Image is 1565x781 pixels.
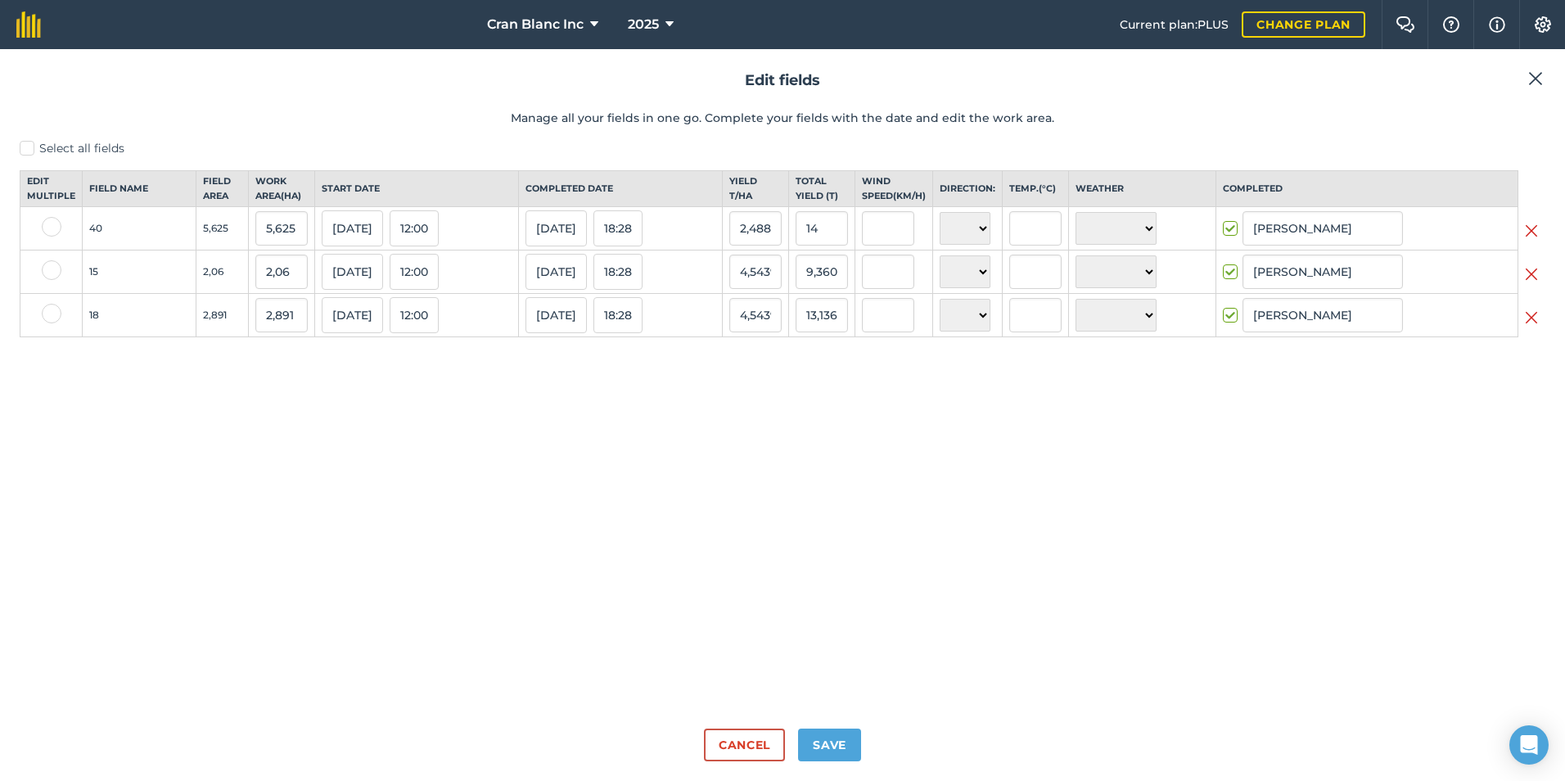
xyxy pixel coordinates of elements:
[525,297,587,333] button: [DATE]
[390,297,439,333] button: 12:00
[1525,221,1538,241] img: svg+xml;base64,PHN2ZyB4bWxucz0iaHR0cDovL3d3dy53My5vcmcvMjAwMC9zdmciIHdpZHRoPSIyMiIgaGVpZ2h0PSIzMC...
[20,140,1545,157] label: Select all fields
[196,251,248,294] td: 2,06
[83,251,196,294] td: 15
[196,294,248,337] td: 2,891
[628,15,659,34] span: 2025
[1216,171,1518,207] th: Completed
[593,254,643,290] button: 18:28
[322,254,383,290] button: [DATE]
[788,171,855,207] th: Total yield ( t )
[704,729,785,761] button: Cancel
[83,294,196,337] td: 18
[1533,16,1553,33] img: A cog icon
[1120,16,1229,34] span: Current plan : PLUS
[196,171,248,207] th: Field Area
[855,171,932,207] th: Wind speed ( km/h )
[322,210,383,246] button: [DATE]
[196,207,248,251] td: 5,625
[525,210,587,246] button: [DATE]
[1525,264,1538,284] img: svg+xml;base64,PHN2ZyB4bWxucz0iaHR0cDovL3d3dy53My5vcmcvMjAwMC9zdmciIHdpZHRoPSIyMiIgaGVpZ2h0PSIzMC...
[1396,16,1415,33] img: Two speech bubbles overlapping with the left bubble in the forefront
[1068,171,1216,207] th: Weather
[487,15,584,34] span: Cran Blanc Inc
[314,171,518,207] th: Start date
[1489,15,1505,34] img: svg+xml;base64,PHN2ZyB4bWxucz0iaHR0cDovL3d3dy53My5vcmcvMjAwMC9zdmciIHdpZHRoPSIxNyIgaGVpZ2h0PSIxNy...
[390,210,439,246] button: 12:00
[16,11,41,38] img: fieldmargin Logo
[525,254,587,290] button: [DATE]
[20,171,83,207] th: Edit multiple
[83,171,196,207] th: Field name
[798,729,861,761] button: Save
[1509,725,1549,765] div: Open Intercom Messenger
[1002,171,1068,207] th: Temp. ( ° C )
[20,69,1545,93] h2: Edit fields
[1441,16,1461,33] img: A question mark icon
[593,297,643,333] button: 18:28
[83,207,196,251] td: 40
[390,254,439,290] button: 12:00
[518,171,722,207] th: Completed date
[1242,11,1365,38] a: Change plan
[722,171,788,207] th: Yield t / Ha
[20,109,1545,127] p: Manage all your fields in one go. Complete your fields with the date and edit the work area.
[932,171,1002,207] th: Direction:
[322,297,383,333] button: [DATE]
[1528,69,1543,88] img: svg+xml;base64,PHN2ZyB4bWxucz0iaHR0cDovL3d3dy53My5vcmcvMjAwMC9zdmciIHdpZHRoPSIyMiIgaGVpZ2h0PSIzMC...
[593,210,643,246] button: 18:28
[1525,308,1538,327] img: svg+xml;base64,PHN2ZyB4bWxucz0iaHR0cDovL3d3dy53My5vcmcvMjAwMC9zdmciIHdpZHRoPSIyMiIgaGVpZ2h0PSIzMC...
[248,171,314,207] th: Work area ( Ha )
